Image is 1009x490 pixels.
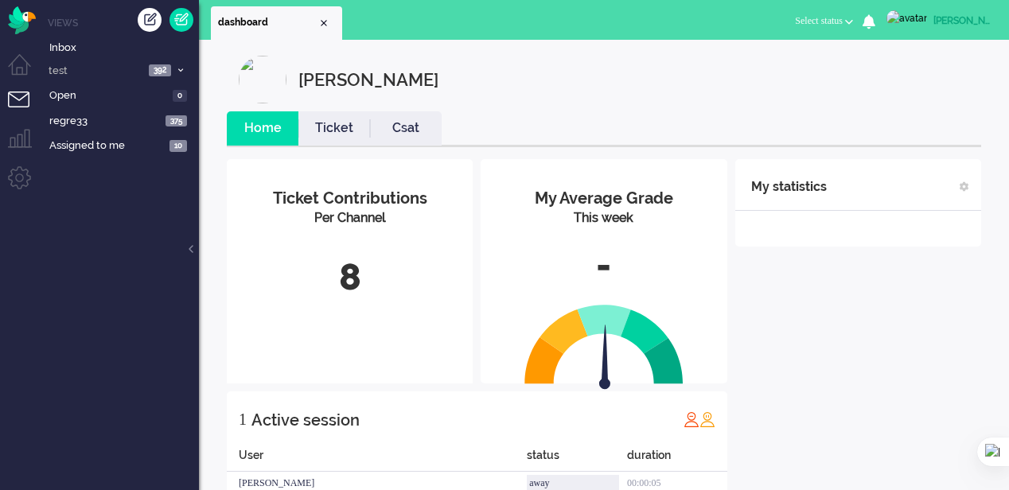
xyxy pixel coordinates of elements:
[227,119,298,138] a: Home
[527,447,627,472] div: status
[49,88,168,103] span: Open
[8,54,44,90] li: Dashboard menu
[370,119,442,138] a: Csat
[138,8,162,32] div: Create ticket
[49,114,161,129] span: regre33
[46,38,199,56] a: Inbox
[8,91,44,127] li: Tickets menu
[218,16,318,29] span: dashboard
[627,447,727,472] div: duration
[493,209,715,227] div: This week
[298,119,370,138] a: Ticket
[933,13,993,29] div: [PERSON_NAME]
[795,15,843,26] span: Select status
[524,304,684,384] img: semi_circle.svg
[370,111,442,146] li: Csat
[8,129,44,165] li: Supervisor menu
[49,41,199,56] span: Inbox
[785,5,863,40] li: Select status
[227,447,527,472] div: User
[211,6,342,40] li: Dashboard
[166,115,187,127] span: 375
[251,404,360,436] div: Active session
[318,17,330,29] div: Close tab
[886,10,927,26] img: avatar
[227,111,298,146] li: Home
[149,64,171,76] span: 392
[785,10,863,33] button: Select status
[169,8,193,32] a: Quick Ticket
[298,56,438,103] div: [PERSON_NAME]
[169,140,187,152] span: 10
[46,64,144,79] span: test
[298,111,370,146] li: Ticket
[571,325,639,393] img: arrow.svg
[699,411,715,427] img: profile_orange.svg
[883,10,993,26] a: [PERSON_NAME]
[8,6,36,34] img: flow_omnibird.svg
[48,16,199,29] li: Views
[239,209,461,227] div: Per Channel
[46,111,199,129] a: regre33 375
[239,187,461,210] div: Ticket Contributions
[239,251,461,304] div: 8
[173,90,187,102] span: 0
[493,187,715,210] div: My Average Grade
[49,138,165,154] span: Assigned to me
[46,136,199,154] a: Assigned to me 10
[239,56,286,103] img: profilePicture
[751,171,827,203] div: My statistics
[684,411,699,427] img: profile_red.svg
[493,239,715,292] div: -
[8,10,36,22] a: Omnidesk
[239,403,247,435] div: 1
[8,166,44,202] li: Admin menu
[46,86,199,103] a: Open 0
